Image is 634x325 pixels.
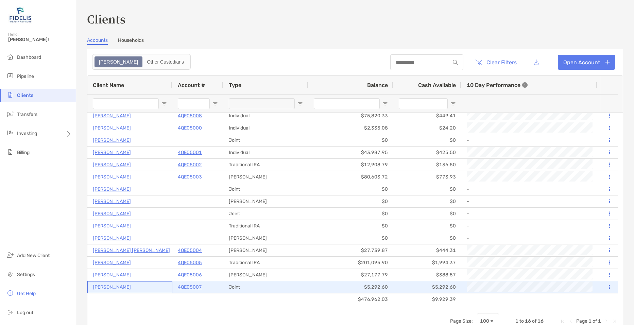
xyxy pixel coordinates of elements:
[118,37,144,45] a: Households
[393,293,461,305] div: $9,929.39
[393,147,461,158] div: $425.50
[382,101,388,106] button: Open Filter Menu
[6,91,14,99] img: clients icon
[223,183,308,195] div: Joint
[17,92,33,98] span: Clients
[525,318,531,324] span: 16
[223,110,308,122] div: Individual
[393,110,461,122] div: $449.41
[223,232,308,244] div: [PERSON_NAME]
[93,112,131,120] a: [PERSON_NAME]
[17,131,37,136] span: Investing
[93,246,170,255] a: [PERSON_NAME] [PERSON_NAME]
[598,318,601,324] span: 1
[223,134,308,146] div: Joint
[178,148,202,157] p: 4QE05001
[467,184,592,195] div: -
[143,57,188,67] div: Other Custodians
[393,269,461,281] div: $388.57
[467,208,592,219] div: -
[314,98,380,109] input: Balance Filter Input
[6,110,14,118] img: transfers icon
[17,54,41,60] span: Dashboard
[178,124,202,132] p: 4QE05000
[8,37,72,42] span: [PERSON_NAME]!
[393,195,461,207] div: $0
[17,253,50,258] span: Add New Client
[393,281,461,293] div: $5,292.60
[93,98,159,109] input: Client Name Filter Input
[178,246,202,255] a: 4QE05004
[519,318,524,324] span: to
[308,269,393,281] div: $27,177.79
[308,195,393,207] div: $0
[223,147,308,158] div: Individual
[93,222,131,230] p: [PERSON_NAME]
[223,220,308,232] div: Traditional IRA
[93,234,131,242] a: [PERSON_NAME]
[393,232,461,244] div: $0
[161,101,167,106] button: Open Filter Menu
[393,257,461,269] div: $1,994.37
[178,283,202,291] a: 4QE05007
[17,291,36,296] span: Get Help
[470,55,522,70] button: Clear Filters
[223,159,308,171] div: Traditional IRA
[223,269,308,281] div: [PERSON_NAME]
[93,197,131,206] p: [PERSON_NAME]
[178,160,202,169] a: 4QE05002
[178,173,202,181] a: 4QE05003
[93,136,131,144] p: [PERSON_NAME]
[393,171,461,183] div: $773.93
[93,148,131,157] a: [PERSON_NAME]
[93,258,131,267] a: [PERSON_NAME]
[393,159,461,171] div: $136.50
[308,183,393,195] div: $0
[367,82,388,88] span: Balance
[515,318,518,324] span: 1
[297,101,303,106] button: Open Filter Menu
[17,310,33,315] span: Log out
[308,159,393,171] div: $12,908.79
[560,319,565,324] div: First Page
[450,318,473,324] div: Page Size:
[178,258,202,267] a: 4QE05005
[480,318,489,324] div: 100
[450,101,456,106] button: Open Filter Menu
[93,124,131,132] a: [PERSON_NAME]
[612,319,617,324] div: Last Page
[393,134,461,146] div: $0
[93,209,131,218] a: [PERSON_NAME]
[558,55,615,70] a: Open Account
[17,112,37,117] span: Transfers
[393,208,461,220] div: $0
[308,208,393,220] div: $0
[17,272,35,277] span: Settings
[17,150,30,155] span: Billing
[308,257,393,269] div: $201,095.90
[568,319,573,324] div: Previous Page
[178,82,205,88] span: Account #
[399,98,448,109] input: Cash Available Filter Input
[95,57,142,67] div: Zoe
[308,122,393,134] div: $2,335.08
[6,289,14,297] img: get-help icon
[308,220,393,232] div: $0
[6,251,14,259] img: add_new_client icon
[178,112,202,120] a: 4QE05008
[93,185,131,193] a: [PERSON_NAME]
[467,135,592,146] div: -
[6,72,14,80] img: pipeline icon
[308,147,393,158] div: $43,987.95
[393,220,461,232] div: $0
[223,281,308,293] div: Joint
[178,271,202,279] a: 4QE05006
[93,160,131,169] a: [PERSON_NAME]
[93,271,131,279] a: [PERSON_NAME]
